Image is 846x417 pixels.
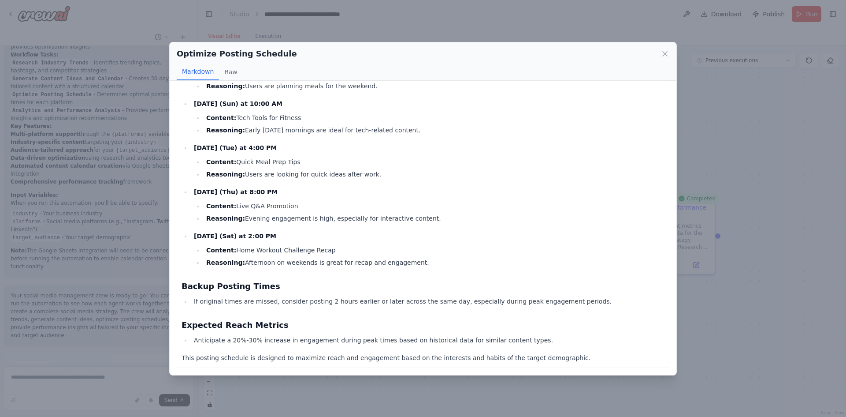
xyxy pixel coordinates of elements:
[194,188,278,195] strong: [DATE] (Thu) at 8:00 PM
[191,335,664,346] li: Anticipate a 20%-30% increase in engagement during peak times based on historical data for simila...
[191,296,664,307] li: If original times are missed, consider posting 2 hours earlier or later across the same day, espe...
[194,233,276,240] strong: [DATE] (Sat) at 2:00 PM
[206,158,236,165] strong: Content:
[206,83,245,90] strong: Reasoning:
[206,203,236,210] strong: Content:
[177,64,219,80] button: Markdown
[204,157,664,167] li: Quick Meal Prep Tips
[219,64,242,80] button: Raw
[206,247,236,254] strong: Content:
[206,127,245,134] strong: Reasoning:
[204,245,664,255] li: Home Workout Challenge Recap
[194,100,282,107] strong: [DATE] (Sun) at 10:00 AM
[204,169,664,180] li: Users are looking for quick ideas after work.
[204,113,664,123] li: Tech Tools for Fitness
[182,280,664,293] h3: Backup Posting Times
[182,353,664,363] p: This posting schedule is designed to maximize reach and engagement based on the interests and hab...
[206,114,236,121] strong: Content:
[206,171,245,178] strong: Reasoning:
[204,213,664,224] li: Evening engagement is high, especially for interactive content.
[204,81,664,91] li: Users are planning meals for the weekend.
[182,319,664,331] h3: Expected Reach Metrics
[204,257,664,268] li: Afternoon on weekends is great for recap and engagement.
[206,259,245,266] strong: Reasoning:
[206,215,245,222] strong: Reasoning:
[204,125,664,135] li: Early [DATE] mornings are ideal for tech-related content.
[194,144,277,151] strong: [DATE] (Tue) at 4:00 PM
[204,201,664,211] li: Live Q&A Promotion
[177,48,297,60] h2: Optimize Posting Schedule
